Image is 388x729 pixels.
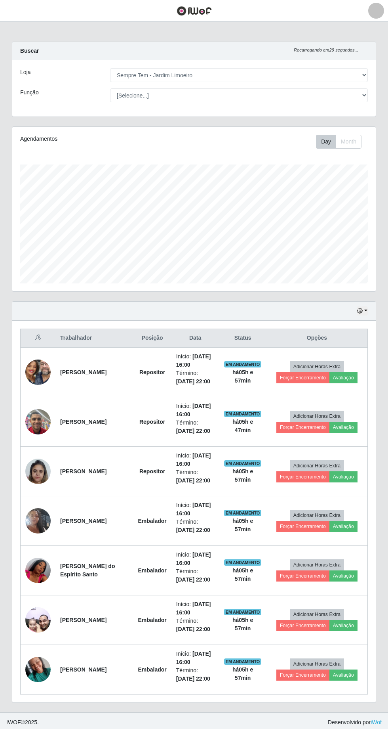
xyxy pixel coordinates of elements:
button: Forçar Encerramento [276,570,329,582]
button: Avaliação [329,521,358,532]
time: [DATE] 22:00 [176,428,210,434]
img: 1755991317479.jpeg [25,652,51,686]
button: Day [316,135,336,149]
span: EM ANDAMENTO [224,559,262,566]
time: [DATE] 16:00 [176,452,211,467]
button: Adicionar Horas Extra [290,559,344,570]
strong: Buscar [20,48,39,54]
li: Início: [176,551,215,567]
button: Adicionar Horas Extra [290,510,344,521]
th: Trabalhador [55,329,133,348]
button: Adicionar Horas Extra [290,361,344,372]
button: Avaliação [329,620,358,631]
li: Início: [176,600,215,617]
button: Adicionar Horas Extra [290,658,344,670]
strong: [PERSON_NAME] do Espírito Santo [60,563,115,578]
button: Month [336,135,361,149]
strong: há 05 h e 57 min [232,369,253,384]
th: Data [171,329,219,348]
button: Adicionar Horas Extra [290,460,344,471]
strong: há 05 h e 57 min [232,518,253,532]
img: 1750620222333.jpeg [25,548,51,593]
time: [DATE] 16:00 [176,502,211,517]
time: [DATE] 22:00 [176,675,210,682]
li: Término: [176,567,215,584]
strong: Embalador [138,567,166,574]
strong: há 05 h e 47 min [232,419,253,433]
strong: Embalador [138,518,166,524]
li: Início: [176,501,215,518]
img: 1750278821338.jpeg [25,498,51,543]
th: Status [219,329,266,348]
li: Término: [176,666,215,683]
button: Adicionar Horas Extra [290,411,344,422]
span: EM ANDAMENTO [224,658,262,665]
strong: [PERSON_NAME] [60,419,107,425]
strong: há 05 h e 57 min [232,468,253,483]
div: Agendamentos [20,135,158,143]
button: Avaliação [329,670,358,681]
strong: Repositor [139,468,165,475]
button: Avaliação [329,570,358,582]
div: First group [316,135,361,149]
i: Recarregando em 29 segundos... [294,48,358,52]
li: Término: [176,369,215,386]
li: Início: [176,452,215,468]
span: EM ANDAMENTO [224,361,262,367]
li: Término: [176,468,215,485]
button: Forçar Encerramento [276,620,329,631]
button: Forçar Encerramento [276,422,329,433]
img: 1752676731308.jpeg [25,405,51,438]
img: 1755736847317.jpeg [25,454,51,488]
button: Forçar Encerramento [276,372,329,383]
span: EM ANDAMENTO [224,411,262,417]
strong: [PERSON_NAME] [60,468,107,475]
time: [DATE] 16:00 [176,601,211,616]
strong: [PERSON_NAME] [60,617,107,623]
time: [DATE] 16:00 [176,551,211,566]
strong: Embalador [138,666,166,673]
th: Posição [133,329,171,348]
button: Adicionar Horas Extra [290,609,344,620]
button: Avaliação [329,372,358,383]
li: Término: [176,419,215,435]
time: [DATE] 16:00 [176,403,211,417]
li: Início: [176,352,215,369]
img: CoreUI Logo [177,6,212,16]
span: EM ANDAMENTO [224,460,262,467]
strong: [PERSON_NAME] [60,518,107,524]
label: Função [20,88,39,97]
th: Opções [266,329,368,348]
strong: Repositor [139,369,165,375]
time: [DATE] 22:00 [176,626,210,632]
label: Loja [20,68,30,77]
time: [DATE] 22:00 [176,477,210,484]
button: Forçar Encerramento [276,471,329,482]
span: IWOF [6,719,21,725]
div: Toolbar with button groups [316,135,368,149]
li: Início: [176,650,215,666]
li: Início: [176,402,215,419]
span: EM ANDAMENTO [224,609,262,615]
button: Forçar Encerramento [276,670,329,681]
time: [DATE] 22:00 [176,576,210,583]
button: Avaliação [329,471,358,482]
strong: há 05 h e 57 min [232,617,253,631]
span: Desenvolvido por [328,718,382,727]
img: 1753143991277.jpeg [25,603,51,637]
li: Término: [176,518,215,534]
strong: [PERSON_NAME] [60,666,107,673]
strong: Embalador [138,617,166,623]
li: Término: [176,617,215,633]
time: [DATE] 22:00 [176,527,210,533]
time: [DATE] 16:00 [176,651,211,665]
time: [DATE] 16:00 [176,353,211,368]
span: EM ANDAMENTO [224,510,262,516]
a: iWof [371,719,382,725]
strong: Repositor [139,419,165,425]
button: Avaliação [329,422,358,433]
button: Forçar Encerramento [276,521,329,532]
strong: há 05 h e 57 min [232,567,253,582]
strong: [PERSON_NAME] [60,369,107,375]
span: © 2025 . [6,718,39,727]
